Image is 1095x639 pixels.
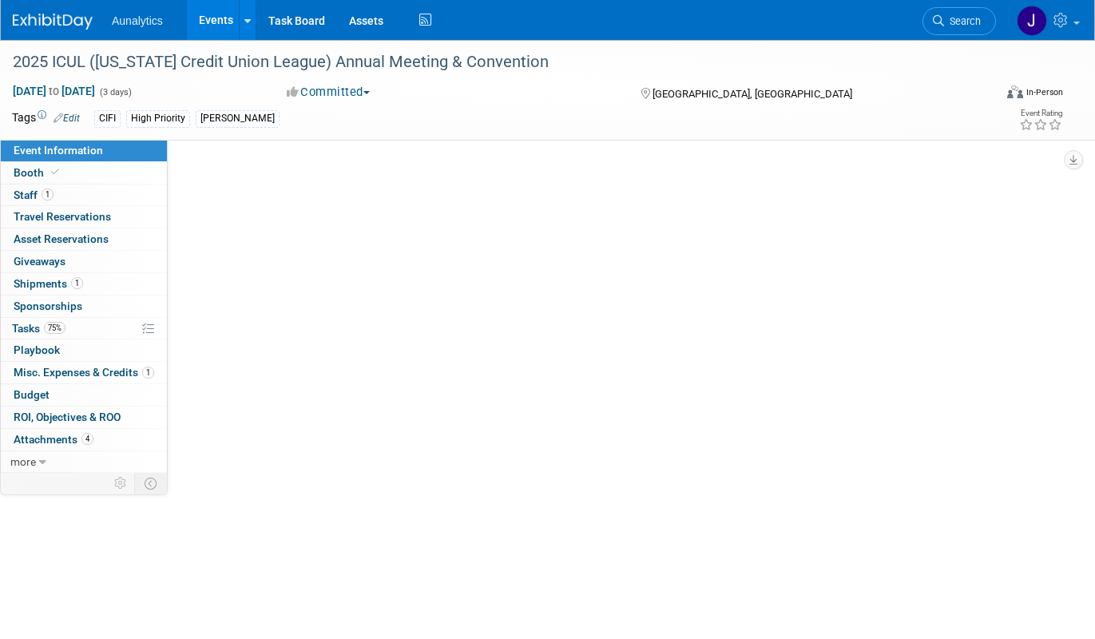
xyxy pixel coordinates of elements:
[94,110,121,127] div: CIFI
[1,384,167,406] a: Budget
[1026,86,1063,98] div: In-Person
[42,189,54,200] span: 1
[1,206,167,228] a: Travel Reservations
[281,84,376,101] button: Committed
[107,473,135,494] td: Personalize Event Tab Strip
[196,110,280,127] div: [PERSON_NAME]
[14,232,109,245] span: Asset Reservations
[1007,85,1023,98] img: Format-Inperson.png
[1,162,167,184] a: Booth
[1,429,167,450] a: Attachments4
[12,109,80,128] td: Tags
[81,433,93,445] span: 4
[1,318,167,339] a: Tasks75%
[1,407,167,428] a: ROI, Objectives & ROO
[14,411,121,423] span: ROI, Objectives & ROO
[14,255,65,268] span: Giveaways
[14,300,82,312] span: Sponsorships
[14,166,62,179] span: Booth
[135,473,168,494] td: Toggle Event Tabs
[46,85,61,97] span: to
[908,83,1063,107] div: Event Format
[142,367,154,379] span: 1
[1019,109,1062,117] div: Event Rating
[1,140,167,161] a: Event Information
[1017,6,1047,36] img: Julie Grisanti-Cieslak
[14,210,111,223] span: Travel Reservations
[14,343,60,356] span: Playbook
[14,388,50,401] span: Budget
[653,88,852,100] span: [GEOGRAPHIC_DATA], [GEOGRAPHIC_DATA]
[10,455,36,468] span: more
[14,366,154,379] span: Misc. Expenses & Credits
[14,189,54,201] span: Staff
[126,110,190,127] div: High Priority
[7,48,974,77] div: 2025 ICUL ([US_STATE] Credit Union League) Annual Meeting & Convention
[1,228,167,250] a: Asset Reservations
[944,15,981,27] span: Search
[1,185,167,206] a: Staff1
[14,277,83,290] span: Shipments
[12,84,96,98] span: [DATE] [DATE]
[71,277,83,289] span: 1
[1,362,167,383] a: Misc. Expenses & Credits1
[51,168,59,177] i: Booth reservation complete
[922,7,996,35] a: Search
[14,144,103,157] span: Event Information
[54,113,80,124] a: Edit
[1,251,167,272] a: Giveaways
[1,339,167,361] a: Playbook
[13,14,93,30] img: ExhibitDay
[98,87,132,97] span: (3 days)
[12,322,65,335] span: Tasks
[14,433,93,446] span: Attachments
[112,14,163,27] span: Aunalytics
[1,451,167,473] a: more
[1,296,167,317] a: Sponsorships
[44,322,65,334] span: 75%
[1,273,167,295] a: Shipments1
